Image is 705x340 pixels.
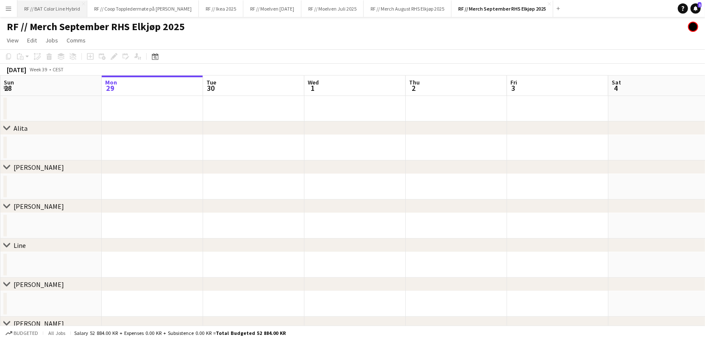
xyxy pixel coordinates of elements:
div: [PERSON_NAME] [14,163,64,171]
span: Wed [308,79,319,86]
span: Mon [105,79,117,86]
a: 1 [691,3,701,14]
span: 30 [205,83,216,93]
span: Total Budgeted 52 884.00 KR [216,330,286,336]
span: Jobs [45,37,58,44]
span: Comms [67,37,86,44]
span: 1 [698,2,702,8]
button: RF // BAT Color Line Hybrid [17,0,87,17]
span: Thu [409,79,420,86]
button: RF // Moelven [DATE] [243,0,301,17]
h1: RF // Merch September RHS Elkjøp 2025 [7,20,185,33]
button: RF // Moelven Juli 2025 [301,0,364,17]
span: Tue [206,79,216,86]
a: Jobs [42,35,61,46]
button: RF // Merch August RHS Elkjøp 2025 [364,0,451,17]
a: Edit [24,35,40,46]
span: Sun [4,79,14,86]
div: Line [14,241,26,250]
span: Fri [510,79,517,86]
span: All jobs [47,330,67,336]
app-user-avatar: Hin Shing Cheung [688,22,698,32]
a: View [3,35,22,46]
div: Alita [14,124,28,132]
div: Salary 52 884.00 KR + Expenses 0.00 KR + Subsistence 0.00 KR = [74,330,286,336]
span: 3 [509,83,517,93]
button: Budgeted [4,329,39,338]
button: RF // Merch September RHS Elkjøp 2025 [451,0,553,17]
span: 28 [3,83,14,93]
span: Edit [27,37,37,44]
div: CEST [53,66,64,73]
span: Budgeted [14,330,38,336]
div: [PERSON_NAME] [14,319,64,328]
span: Sat [612,79,621,86]
div: [PERSON_NAME] [14,280,64,289]
span: 29 [104,83,117,93]
span: 1 [307,83,319,93]
div: [PERSON_NAME] [14,202,64,211]
span: 2 [408,83,420,93]
div: [DATE] [7,65,26,74]
a: Comms [63,35,89,46]
span: 4 [610,83,621,93]
span: Week 39 [28,66,49,73]
button: RF // Ikea 2025 [199,0,243,17]
span: View [7,37,19,44]
button: RF // Coop Toppledermøte på [PERSON_NAME] [87,0,199,17]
